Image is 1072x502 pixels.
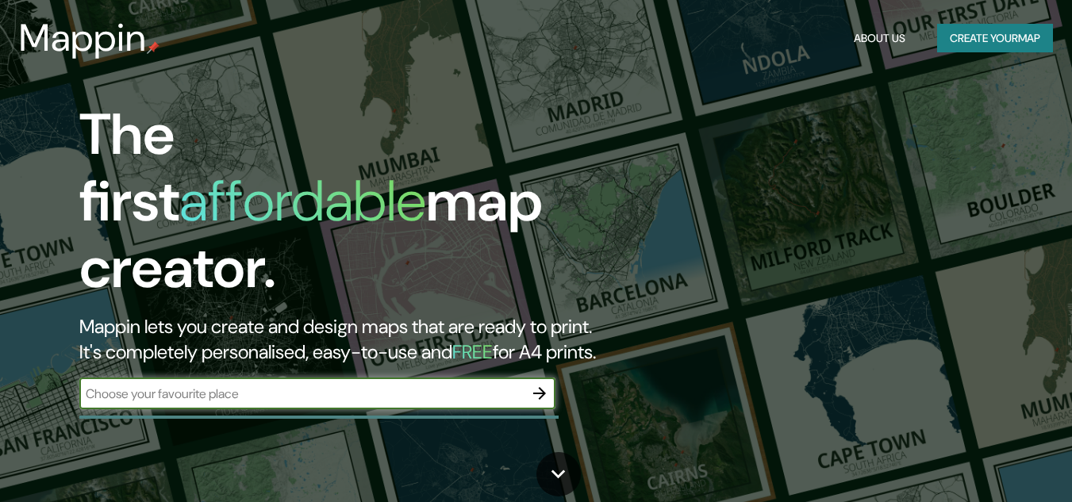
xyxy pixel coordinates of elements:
[79,314,616,365] h2: Mappin lets you create and design maps that are ready to print. It's completely personalised, eas...
[847,24,912,53] button: About Us
[179,164,426,238] h1: affordable
[937,24,1053,53] button: Create yourmap
[79,385,524,403] input: Choose your favourite place
[19,16,147,60] h3: Mappin
[452,339,493,364] h5: FREE
[147,41,159,54] img: mappin-pin
[79,102,616,314] h1: The first map creator.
